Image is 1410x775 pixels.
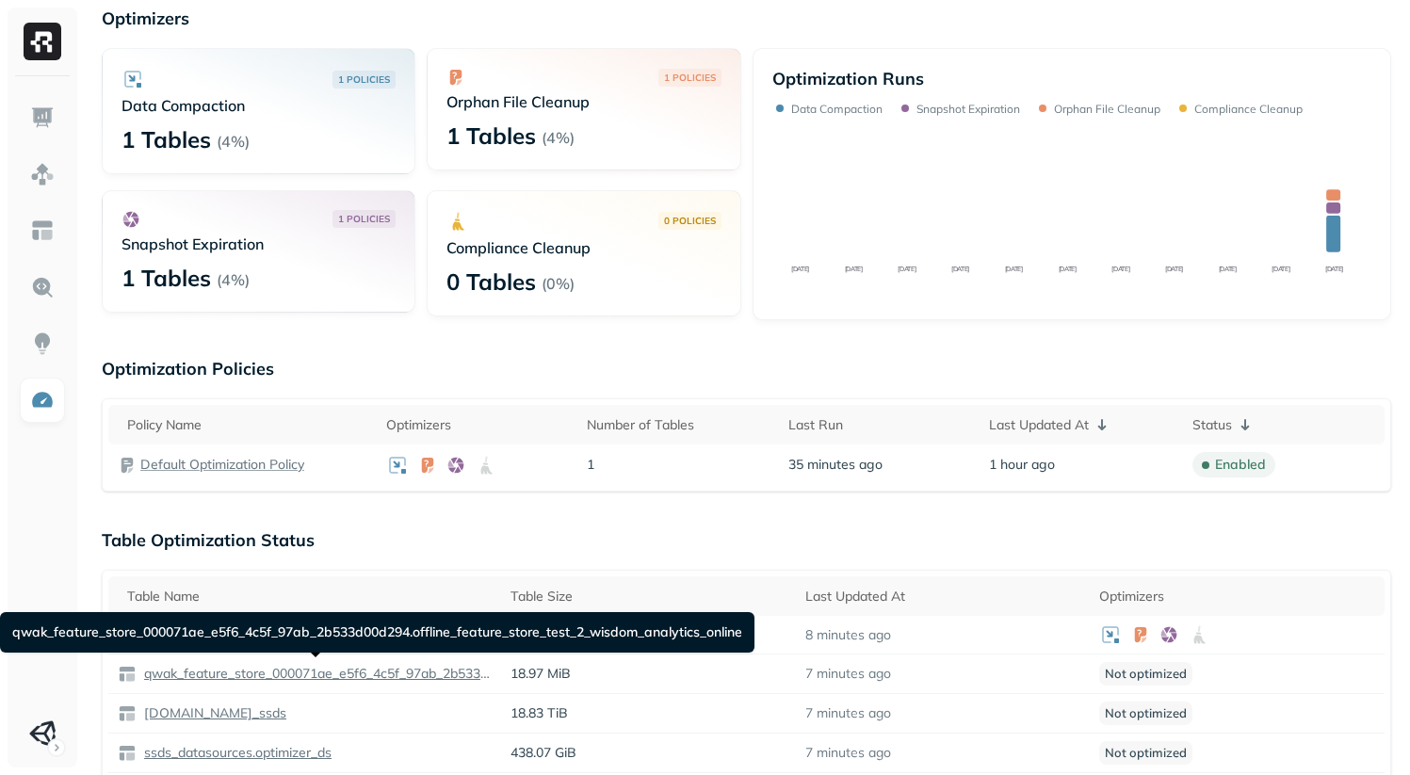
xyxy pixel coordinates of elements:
p: [DOMAIN_NAME]_ssds [140,704,286,722]
tspan: [DATE] [1005,265,1023,273]
p: Compliance Cleanup [446,238,721,257]
p: ( 4% ) [542,128,575,147]
p: 1 POLICIES [338,212,390,226]
img: table [118,665,137,684]
p: 18.83 TiB [511,704,786,722]
tspan: [DATE] [951,265,969,273]
p: 0 Tables [446,266,536,297]
tspan: [DATE] [1325,265,1343,273]
img: Insights [30,331,55,356]
span: 35 minutes ago [788,456,883,474]
p: 7 minutes ago [805,744,891,762]
img: Unity [29,720,56,747]
p: Not optimized [1099,702,1192,725]
tspan: [DATE] [898,265,916,273]
tspan: [DATE] [1272,265,1289,273]
a: [DOMAIN_NAME]_ssds [137,704,286,722]
tspan: [DATE] [1058,265,1076,273]
div: Optimizers [1099,588,1375,605]
a: qwak_feature_store_000071ae_e5f6_4c5f_97ab_2b533d00d294.offline_feature_store_test_2_wisdom_analy... [137,665,492,683]
p: 1 POLICIES [338,73,390,87]
p: qwak_feature_store_000071ae_e5f6_4c5f_97ab_2b533d00d294.offline_feature_store_test_2_wisdom_analy... [140,665,492,683]
tspan: [DATE] [1111,265,1129,273]
p: 8 minutes ago [805,626,891,644]
p: Data Compaction [122,96,396,115]
a: Default Optimization Policy [140,456,304,474]
p: 438.07 GiB [511,744,786,762]
img: table [118,704,137,723]
p: Optimization Runs [772,68,924,89]
p: 18.97 MiB [511,665,786,683]
img: Asset Explorer [30,218,55,243]
p: Orphan File Cleanup [446,92,721,111]
span: 1 hour ago [989,456,1055,474]
img: Dashboard [30,105,55,130]
p: ( 4% ) [217,132,250,151]
p: Table Optimization Status [102,529,1391,551]
div: Table Size [511,588,786,605]
a: ssds_datasources.optimizer_ds [137,744,332,762]
p: 1 POLICIES [664,71,716,85]
p: 7 minutes ago [805,665,891,683]
div: Policy Name [127,416,367,434]
p: Snapshot Expiration [122,234,396,253]
p: Not optimized [1099,741,1192,765]
p: Optimization Policies [102,358,1391,379]
p: 1 [587,456,769,474]
tspan: [DATE] [790,265,808,273]
p: Compliance Cleanup [1194,102,1303,116]
div: Last Run [788,416,970,434]
div: Status [1192,413,1375,436]
p: 0 POLICIES [664,214,716,228]
p: 1 Tables [446,121,536,151]
tspan: [DATE] [1219,265,1237,273]
p: ( 0% ) [542,274,575,293]
p: enabled [1215,456,1266,474]
p: Snapshot Expiration [916,102,1020,116]
p: 1 Tables [122,124,211,154]
tspan: [DATE] [1165,265,1183,273]
div: Last Updated At [989,413,1174,436]
div: Optimizers [386,416,568,434]
img: Assets [30,162,55,186]
div: Last Updated At [805,588,1081,605]
p: Not optimized [1099,662,1192,686]
div: Number of Tables [587,416,769,434]
p: 1 Tables [122,263,211,293]
p: 7 minutes ago [805,704,891,722]
img: Query Explorer [30,275,55,299]
p: ( 4% ) [217,270,250,289]
img: table [118,744,137,763]
p: Data Compaction [791,102,883,116]
tspan: [DATE] [844,265,862,273]
div: Table Name [127,588,492,605]
p: Optimizers [102,8,1391,29]
img: Optimization [30,388,55,412]
img: Ryft [24,23,61,60]
p: ssds_datasources.optimizer_ds [140,744,332,762]
p: Orphan File Cleanup [1054,102,1160,116]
